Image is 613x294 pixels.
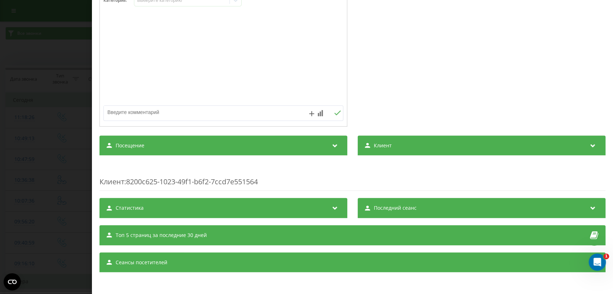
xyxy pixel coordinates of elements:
[99,177,124,186] span: Клиент
[116,142,144,149] span: Посещение
[99,162,605,191] div: : 8200c625-1023-49f1-b6f2-7ccd7e551564
[116,259,167,266] span: Сеансы посетителей
[589,253,606,271] iframe: Intercom live chat
[374,204,417,212] span: Последний сеанс
[374,142,392,149] span: Клиент
[116,232,207,239] span: Топ 5 страниц за последние 30 дней
[4,273,21,290] button: Open CMP widget
[116,204,144,212] span: Статистика
[603,253,609,259] span: 1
